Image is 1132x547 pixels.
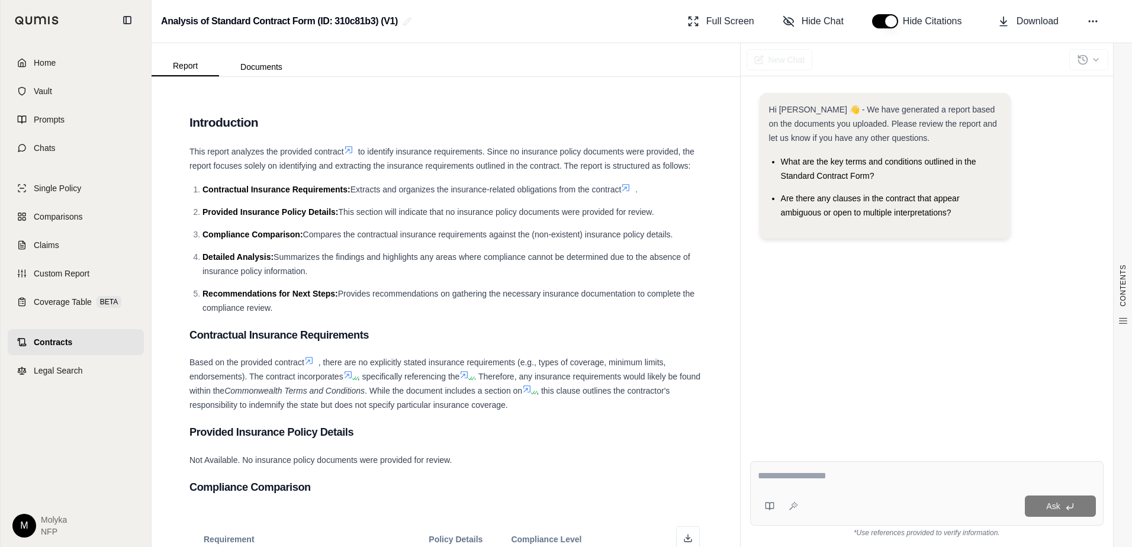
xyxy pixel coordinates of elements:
[303,230,673,239] span: Compares the contractual insurance requirements against the (non-existent) insurance policy details.
[635,185,638,194] span: .
[8,78,144,104] a: Vault
[903,14,969,28] span: Hide Citations
[802,14,844,28] span: Hide Chat
[189,110,702,135] h2: Introduction
[189,455,452,465] span: Not Available. No insurance policy documents were provided for review.
[778,9,848,33] button: Hide Chat
[34,114,65,126] span: Prompts
[34,211,82,223] span: Comparisons
[189,421,702,443] h3: Provided Insurance Policy Details
[358,372,460,381] span: , specifically referencing the
[41,514,67,526] span: Molyka
[8,107,144,133] a: Prompts
[8,358,144,384] a: Legal Search
[202,289,694,313] span: Provides recommendations on gathering the necessary insurance documentation to complete the compl...
[993,9,1063,33] button: Download
[189,358,666,381] span: , there are no explicitly stated insurance requirements (e.g., types of coverage, minimum limits,...
[8,135,144,161] a: Chats
[152,56,219,76] button: Report
[365,386,522,395] span: . While the document includes a section on
[8,232,144,258] a: Claims
[781,157,976,181] span: What are the key terms and conditions outlined in the Standard Contract Form?
[8,329,144,355] a: Contracts
[189,358,304,367] span: Based on the provided contract
[1017,14,1059,28] span: Download
[204,535,255,544] span: Requirement
[189,477,702,498] h3: Compliance Comparison
[750,526,1104,538] div: *Use references provided to verify information.
[683,9,759,33] button: Full Screen
[202,207,339,217] span: Provided Insurance Policy Details:
[34,296,92,308] span: Coverage Table
[34,142,56,154] span: Chats
[706,14,754,28] span: Full Screen
[34,85,52,97] span: Vault
[511,535,581,544] span: Compliance Level
[8,50,144,76] a: Home
[118,11,137,30] button: Collapse sidebar
[34,268,89,279] span: Custom Report
[219,57,304,76] button: Documents
[339,207,654,217] span: This section will indicate that no insurance policy documents were provided for review.
[41,526,67,538] span: NFP
[202,252,690,276] span: Summarizes the findings and highlights any areas where compliance cannot be determined due to the...
[350,185,622,194] span: Extracts and organizes the insurance-related obligations from the contract
[12,514,36,538] div: M
[34,336,72,348] span: Contracts
[202,185,350,194] span: Contractual Insurance Requirements:
[1118,265,1128,307] span: CONTENTS
[189,147,694,170] span: to identify insurance requirements. Since no insurance policy documents were provided, the report...
[8,204,144,230] a: Comparisons
[34,365,83,377] span: Legal Search
[224,386,365,395] em: Commonwealth Terms and Conditions
[8,289,144,315] a: Coverage TableBETA
[1046,501,1060,511] span: Ask
[189,147,344,156] span: This report analyzes the provided contract
[781,194,960,217] span: Are there any clauses in the contract that appear ambiguous or open to multiple interpretations?
[429,535,483,544] span: Policy Details
[15,16,59,25] img: Qumis Logo
[8,260,144,287] a: Custom Report
[202,252,274,262] span: Detailed Analysis:
[161,11,398,32] h2: Analysis of Standard Contract Form (ID: 310c81b3) (V1)
[1025,495,1096,517] button: Ask
[34,182,81,194] span: Single Policy
[34,57,56,69] span: Home
[34,239,59,251] span: Claims
[189,324,702,346] h3: Contractual Insurance Requirements
[202,289,338,298] span: Recommendations for Next Steps:
[8,175,144,201] a: Single Policy
[769,105,997,143] span: Hi [PERSON_NAME] 👋 - We have generated a report based on the documents you uploaded. Please revie...
[202,230,303,239] span: Compliance Comparison:
[97,296,121,308] span: BETA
